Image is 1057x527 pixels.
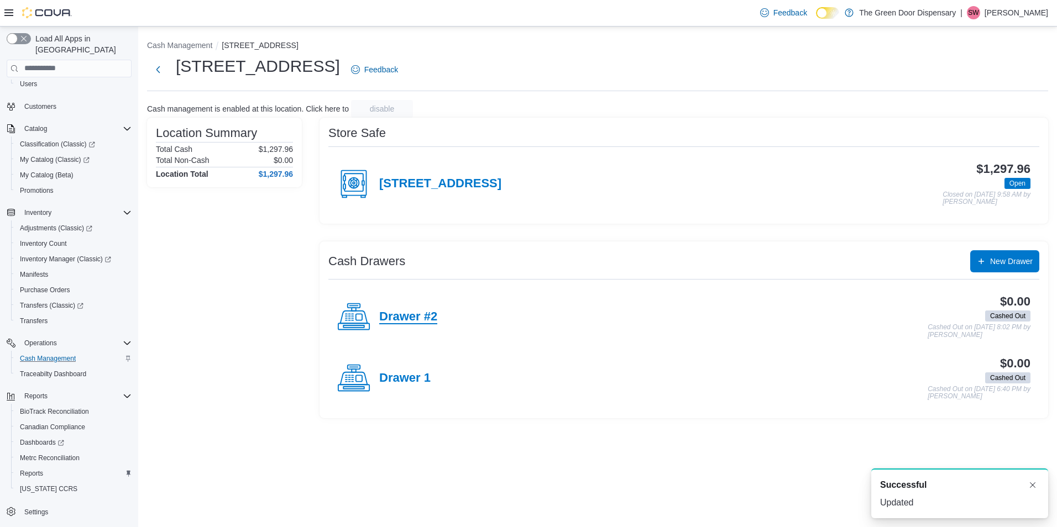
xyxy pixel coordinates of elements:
[259,170,293,178] h4: $1,297.96
[968,6,978,19] span: SW
[20,186,54,195] span: Promotions
[15,153,132,166] span: My Catalog (Classic)
[156,170,208,178] h4: Location Total
[379,371,431,386] h4: Drawer 1
[928,386,1030,400] p: Cashed Out on [DATE] 6:40 PM by [PERSON_NAME]
[20,317,48,325] span: Transfers
[147,41,212,50] button: Cash Management
[816,7,839,19] input: Dark Mode
[274,156,293,165] p: $0.00
[24,102,56,111] span: Customers
[147,59,169,81] button: Next
[15,436,132,449] span: Dashboards
[15,436,69,449] a: Dashboards
[20,336,61,350] button: Operations
[15,237,132,250] span: Inventory Count
[15,268,53,281] a: Manifests
[156,145,192,154] h6: Total Cash
[15,168,78,182] a: My Catalog (Beta)
[156,127,257,140] h3: Location Summary
[20,270,48,279] span: Manifests
[985,310,1030,322] span: Cashed Out
[20,100,61,113] a: Customers
[20,286,70,294] span: Purchase Orders
[20,155,90,164] span: My Catalog (Classic)
[2,98,136,114] button: Customers
[773,7,807,18] span: Feedback
[1000,295,1030,308] h3: $0.00
[11,366,136,382] button: Traceabilty Dashboard
[379,310,437,324] h4: Drawer #2
[370,103,394,114] span: disable
[859,6,956,19] p: The Green Door Dispensary
[1009,178,1025,188] span: Open
[2,205,136,220] button: Inventory
[985,6,1048,19] p: [PERSON_NAME]
[11,76,136,92] button: Users
[15,222,132,235] span: Adjustments (Classic)
[11,404,136,419] button: BioTrack Reconciliation
[15,314,132,328] span: Transfers
[11,313,136,329] button: Transfers
[880,478,927,492] span: Successful
[990,373,1025,383] span: Cashed Out
[11,152,136,167] a: My Catalog (Classic)
[20,354,76,363] span: Cash Management
[24,339,57,347] span: Operations
[328,255,405,268] h3: Cash Drawers
[20,140,95,149] span: Classification (Classic)
[2,503,136,519] button: Settings
[11,298,136,313] a: Transfers (Classic)
[15,222,97,235] a: Adjustments (Classic)
[11,167,136,183] button: My Catalog (Beta)
[990,256,1033,267] span: New Drawer
[15,314,52,328] a: Transfers
[15,168,132,182] span: My Catalog (Beta)
[976,162,1030,176] h3: $1,297.96
[15,451,132,465] span: Metrc Reconciliation
[11,282,136,298] button: Purchase Orders
[20,224,92,233] span: Adjustments (Classic)
[15,467,48,480] a: Reports
[20,122,132,135] span: Catalog
[11,251,136,267] a: Inventory Manager (Classic)
[11,435,136,450] a: Dashboards
[15,405,132,418] span: BioTrack Reconciliation
[20,389,52,403] button: Reports
[259,145,293,154] p: $1,297.96
[20,80,37,88] span: Users
[2,388,136,404] button: Reports
[15,77,41,91] a: Users
[15,420,132,434] span: Canadian Compliance
[24,392,48,400] span: Reports
[20,122,51,135] button: Catalog
[990,311,1025,321] span: Cashed Out
[15,283,75,297] a: Purchase Orders
[15,482,82,496] a: [US_STATE] CCRS
[328,127,386,140] h3: Store Safe
[11,220,136,236] a: Adjustments (Classic)
[20,423,85,431] span: Canadian Compliance
[15,299,132,312] span: Transfers (Classic)
[15,352,80,365] a: Cash Management
[756,2,812,24] a: Feedback
[20,504,132,518] span: Settings
[15,405,93,418] a: BioTrack Reconciliation
[176,55,340,77] h1: [STREET_ADDRESS]
[364,64,398,75] span: Feedback
[880,496,1039,509] div: Updated
[11,351,136,366] button: Cash Management
[20,171,74,180] span: My Catalog (Beta)
[379,177,501,191] h4: [STREET_ADDRESS]
[15,153,94,166] a: My Catalog (Classic)
[20,469,43,478] span: Reports
[880,478,1039,492] div: Notification
[22,7,72,18] img: Cova
[20,389,132,403] span: Reports
[15,420,90,434] a: Canadian Compliance
[20,206,132,219] span: Inventory
[15,451,84,465] a: Metrc Reconciliation
[15,467,132,480] span: Reports
[1000,357,1030,370] h3: $0.00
